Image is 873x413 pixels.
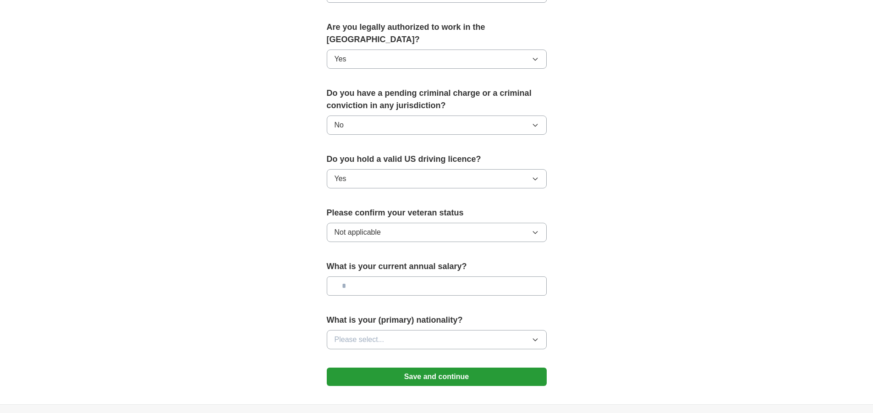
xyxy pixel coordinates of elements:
[327,314,547,326] label: What is your (primary) nationality?
[335,120,344,131] span: No
[327,116,547,135] button: No
[327,50,547,69] button: Yes
[327,153,547,165] label: Do you hold a valid US driving licence?
[327,169,547,188] button: Yes
[327,207,547,219] label: Please confirm your veteran status
[327,21,547,46] label: Are you legally authorized to work in the [GEOGRAPHIC_DATA]?
[335,54,346,65] span: Yes
[335,227,381,238] span: Not applicable
[335,334,384,345] span: Please select...
[327,223,547,242] button: Not applicable
[327,330,547,349] button: Please select...
[327,260,547,273] label: What is your current annual salary?
[327,368,547,386] button: Save and continue
[335,173,346,184] span: Yes
[327,87,547,112] label: Do you have a pending criminal charge or a criminal conviction in any jurisdiction?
